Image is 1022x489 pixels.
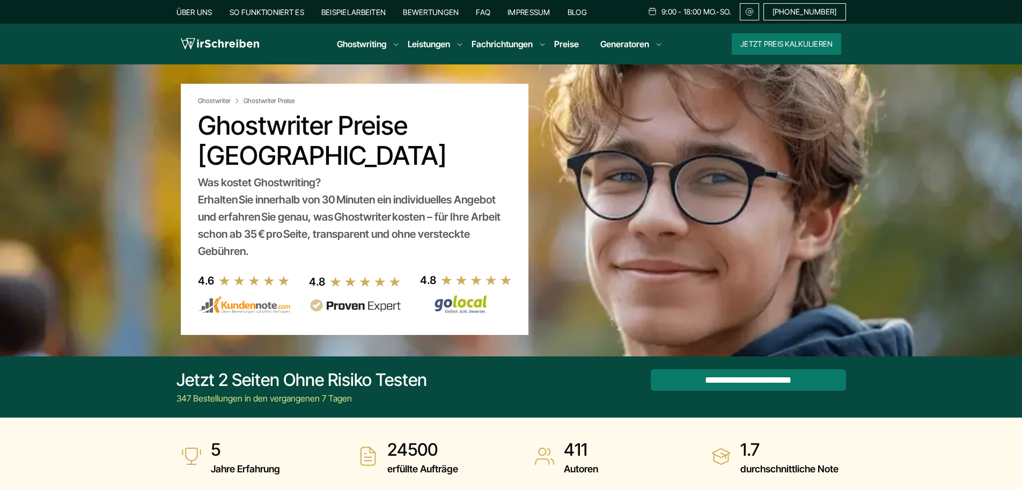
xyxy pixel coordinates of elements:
[198,272,214,289] div: 4.6
[387,461,458,478] span: erfüllte Aufträge
[198,174,511,260] div: Was kostet Ghostwriting? Erhalten Sie innerhalb von 30 Minuten ein individuelles Angebot und erfa...
[420,272,436,289] div: 4.8
[177,392,427,405] div: 347 Bestellungen in den vergangenen 7 Tagen
[732,33,841,55] button: Jetzt Preis kalkulieren
[198,296,290,314] img: kundennote
[564,461,598,478] span: Autoren
[472,38,533,50] a: Fachrichtungen
[211,461,280,478] span: Jahre Erfahrung
[403,8,459,17] a: Bewertungen
[230,8,304,17] a: So funktioniert es
[420,295,512,314] img: Wirschreiben Bewertungen
[600,38,649,50] a: Generatoren
[198,97,241,105] a: Ghostwriter
[740,439,839,461] strong: 1.7
[568,8,587,17] a: Blog
[211,439,280,461] strong: 5
[321,8,386,17] a: Beispielarbeiten
[508,8,550,17] a: Impressum
[710,446,732,467] img: durchschnittliche Note
[177,369,427,391] div: Jetzt 2 Seiten ohne Risiko testen
[554,39,579,49] a: Preise
[309,299,401,312] img: provenexpert reviews
[648,7,657,16] img: Schedule
[181,446,202,467] img: Jahre Erfahrung
[745,8,754,16] img: Email
[564,439,598,461] strong: 411
[337,38,386,50] a: Ghostwriting
[357,446,379,467] img: erfüllte Aufträge
[534,446,555,467] img: Autoren
[218,275,290,287] img: stars
[661,8,731,16] span: 9:00 - 18:00 Mo.-So.
[763,3,846,20] a: [PHONE_NUMBER]
[244,97,295,105] span: Ghostwriter Preise
[408,38,450,50] a: Leistungen
[177,8,212,17] a: Über uns
[198,111,511,171] h1: Ghostwriter Preise [GEOGRAPHIC_DATA]
[387,439,458,461] strong: 24500
[740,461,839,478] span: durchschnittliche Note
[181,36,259,52] img: logo wirschreiben
[773,8,837,16] span: [PHONE_NUMBER]
[309,273,325,290] div: 4.8
[476,8,490,17] a: FAQ
[440,274,512,286] img: stars
[329,276,401,288] img: stars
